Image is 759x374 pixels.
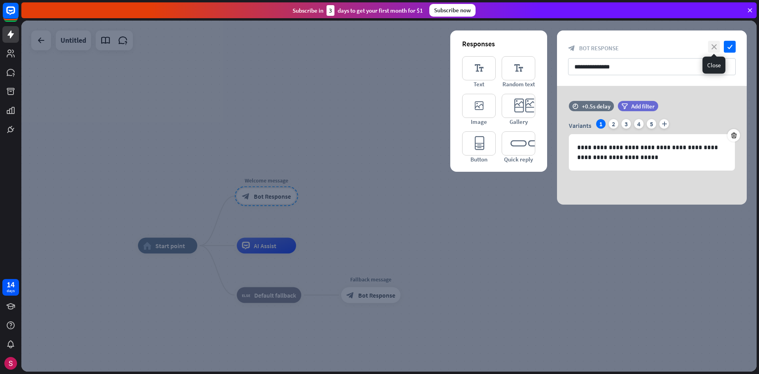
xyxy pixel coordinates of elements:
[7,288,15,294] div: days
[582,103,610,110] div: +0.5s delay
[579,44,619,52] span: Bot Response
[6,3,30,27] button: Open LiveChat chat widget
[631,103,655,110] span: Add filter
[569,122,591,129] span: Variants
[724,41,736,53] i: check
[327,5,334,16] div: 3
[621,119,631,129] div: 3
[708,41,720,53] i: close
[293,5,423,16] div: Subscribe in days to get your first month for $1
[572,103,578,109] i: time
[596,119,606,129] div: 1
[659,119,669,129] i: plus
[7,281,15,288] div: 14
[609,119,618,129] div: 2
[568,45,575,52] i: block_bot_response
[647,119,656,129] div: 5
[2,279,19,296] a: 14 days
[634,119,644,129] div: 4
[429,4,476,17] div: Subscribe now
[621,103,628,109] i: filter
